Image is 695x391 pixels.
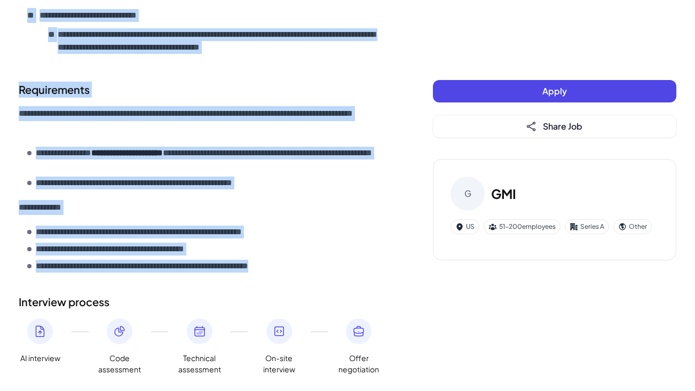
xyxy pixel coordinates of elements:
[542,85,567,97] span: Apply
[543,121,582,132] span: Share Job
[484,219,560,234] div: 51-200 employees
[451,219,479,234] div: US
[258,353,301,375] span: On-site interview
[19,294,390,310] h2: Interview process
[613,219,652,234] div: Other
[337,353,380,375] span: Offer negotiation
[178,353,221,375] span: Technical assessment
[451,177,485,211] div: G
[19,82,390,98] h2: Requirements
[20,353,60,364] span: AI interview
[491,184,516,203] h3: GMI
[565,219,609,234] div: Series A
[433,80,676,102] button: Apply
[433,115,676,138] button: Share Job
[98,353,141,375] span: Code assessment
